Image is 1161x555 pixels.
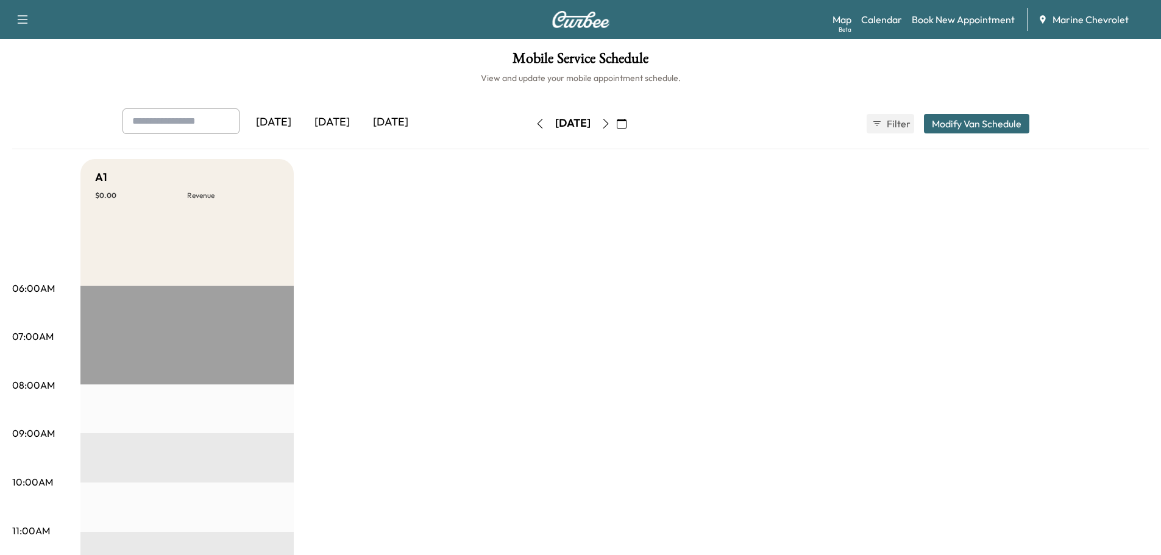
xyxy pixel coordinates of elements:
[833,12,851,27] a: MapBeta
[12,378,55,392] p: 08:00AM
[861,12,902,27] a: Calendar
[12,329,54,344] p: 07:00AM
[12,523,50,538] p: 11:00AM
[555,116,591,131] div: [DATE]
[12,475,53,489] p: 10:00AM
[12,281,55,295] p: 06:00AM
[867,114,914,133] button: Filter
[912,12,1015,27] a: Book New Appointment
[303,108,361,136] div: [DATE]
[1053,12,1129,27] span: Marine Chevrolet
[887,116,909,131] span: Filter
[95,169,107,186] h5: A1
[244,108,303,136] div: [DATE]
[839,25,851,34] div: Beta
[187,191,279,200] p: Revenue
[361,108,420,136] div: [DATE]
[12,426,55,440] p: 09:00AM
[12,51,1149,72] h1: Mobile Service Schedule
[924,114,1029,133] button: Modify Van Schedule
[12,72,1149,84] h6: View and update your mobile appointment schedule.
[552,11,610,28] img: Curbee Logo
[95,191,187,200] p: $ 0.00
